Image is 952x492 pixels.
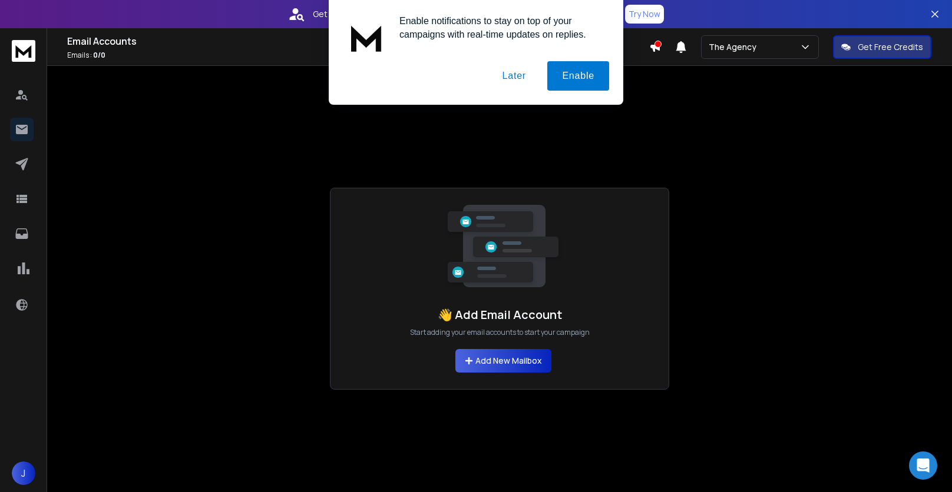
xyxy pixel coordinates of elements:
div: Open Intercom Messenger [909,451,937,480]
div: Enable notifications to stay on top of your campaigns with real-time updates on replies. [390,14,609,41]
button: J [12,461,35,485]
button: Add New Mailbox [455,349,551,373]
button: Later [487,61,540,91]
p: Start adding your email accounts to start your campaign [410,328,590,337]
img: notification icon [343,14,390,61]
h1: 👋 Add Email Account [438,307,562,323]
button: Enable [547,61,609,91]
